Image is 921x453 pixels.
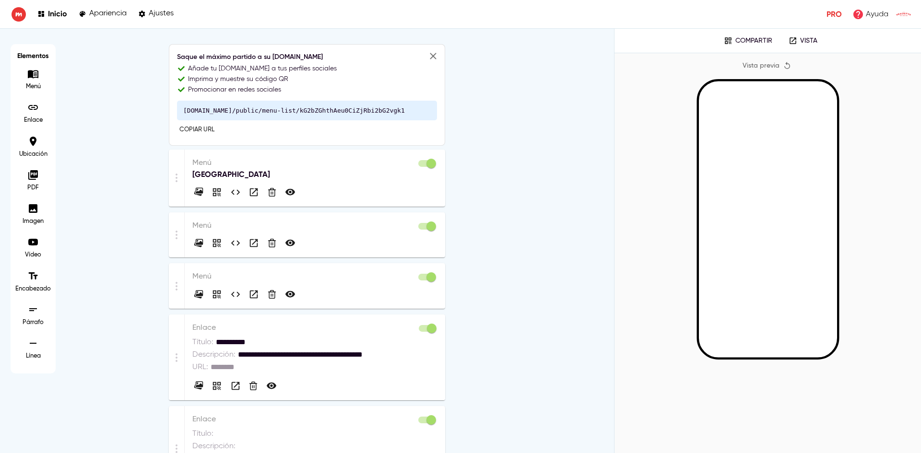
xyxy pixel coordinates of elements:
p: [GEOGRAPHIC_DATA] [192,169,437,180]
a: Inicio [37,8,67,21]
button: Hacer privado [283,288,297,301]
p: Inicio [48,9,67,18]
button: Compartir [210,186,224,199]
span: Copiar URL [179,125,214,136]
button: Hacer privado [265,379,278,393]
button: Código integrado [229,236,242,250]
button: Compartir [717,34,779,48]
p: Enlace [192,414,437,425]
p: Vista [800,37,817,45]
p: Enlace [192,322,438,334]
p: Ubicación [19,150,47,159]
button: Código integrado [229,288,242,301]
pre: [DOMAIN_NAME]/public/menu-list/kG2bZGhthAeu0CiZjRbi2bG2vgk1 [177,101,437,120]
a: Ajustes [138,8,174,21]
button: Vista [247,288,260,301]
p: Párrafo [19,318,47,327]
button: Vista [247,236,260,250]
p: Menú [192,271,437,282]
button: Eliminar Menú [266,186,278,198]
p: Imagen [19,217,47,226]
p: Menú [192,157,437,169]
h6: Saque el máximo partido a su [DOMAIN_NAME] [177,52,437,63]
p: Descripción : [192,349,236,360]
p: Pro [827,9,842,20]
button: Código integrado [229,186,242,199]
p: Descripción : [192,441,236,452]
p: Ayuda [866,9,888,20]
img: images%2FkG2bZGhthAeu0CiZjRbi2bG2vgk1%2Fuser.png [894,5,913,24]
button: Hacer privado [283,236,297,250]
button: Compartir [210,379,224,393]
p: Apariencia [89,9,127,18]
a: Ayuda [850,6,891,23]
p: Enlace [19,116,47,125]
p: Compartir [735,37,772,45]
p: Menú [192,220,437,232]
p: Encabezado [15,285,51,293]
p: Vídeo [19,251,47,259]
a: Vista [782,34,824,48]
p: Imprima y muestre su código QR [188,74,288,84]
p: PDF [19,184,47,192]
p: Menú [19,82,47,91]
p: Promocionar en redes sociales [188,85,281,94]
button: Eliminar Enlace [247,380,260,392]
button: Compartir [210,236,224,250]
button: Hacer privado [283,186,297,199]
button: Eliminar Menú [266,237,278,249]
p: Añade tu [DOMAIN_NAME] a tus perfiles sociales [188,64,337,73]
p: Título : [192,428,213,440]
button: Compartir [210,288,224,301]
button: Copiar URL [177,123,217,138]
button: Eliminar Menú [266,288,278,301]
a: Apariencia [79,8,127,21]
iframe: Mobile Preview [699,81,837,358]
p: Ajustes [149,9,174,18]
button: Vista [247,186,260,199]
p: Línea [19,352,47,360]
h6: Elementos [15,49,51,63]
p: Título : [192,337,213,348]
p: URL : [192,361,208,373]
button: Vista [229,379,242,393]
